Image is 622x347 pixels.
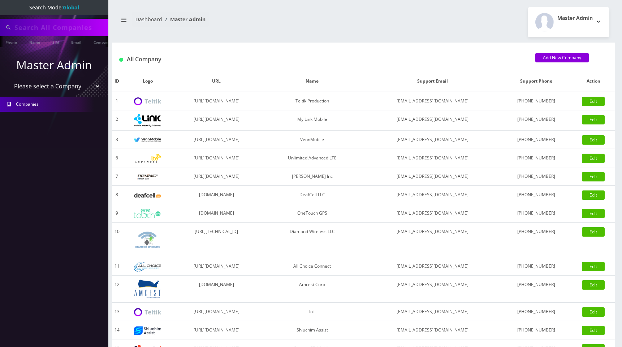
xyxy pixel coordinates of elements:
[500,167,572,186] td: [PHONE_NUMBER]
[134,154,161,163] img: Unlimited Advanced LTE
[528,7,609,37] button: Master Admin
[500,276,572,303] td: [PHONE_NUMBER]
[16,101,39,107] span: Companies
[582,209,605,218] a: Edit
[582,280,605,290] a: Edit
[260,110,365,131] td: My Link Mobile
[112,149,122,167] td: 6
[260,303,365,321] td: IoT
[173,223,260,257] td: [URL][TECHNICAL_ID]
[365,276,500,303] td: [EMAIL_ADDRESS][DOMAIN_NAME]
[173,257,260,276] td: [URL][DOMAIN_NAME]
[500,257,572,276] td: [PHONE_NUMBER]
[582,307,605,317] a: Edit
[260,131,365,149] td: VennMobile
[162,16,206,23] li: Master Admin
[582,262,605,271] a: Edit
[134,193,161,198] img: DeafCell LLC
[112,276,122,303] td: 12
[173,92,260,110] td: [URL][DOMAIN_NAME]
[582,172,605,181] a: Edit
[582,326,605,335] a: Edit
[260,92,365,110] td: Teltik Production
[365,204,500,223] td: [EMAIL_ADDRESS][DOMAIN_NAME]
[135,16,162,23] a: Dashboard
[582,190,605,200] a: Edit
[260,204,365,223] td: OneTouch GPS
[173,149,260,167] td: [URL][DOMAIN_NAME]
[112,321,122,339] td: 14
[173,186,260,204] td: [DOMAIN_NAME]
[535,53,589,62] a: Add New Company
[365,92,500,110] td: [EMAIL_ADDRESS][DOMAIN_NAME]
[134,326,161,335] img: Shluchim Assist
[122,71,173,92] th: Logo
[365,223,500,257] td: [EMAIL_ADDRESS][DOMAIN_NAME]
[500,186,572,204] td: [PHONE_NUMBER]
[500,204,572,223] td: [PHONE_NUMBER]
[500,71,572,92] th: Support Phone
[112,303,122,321] td: 13
[134,173,161,180] img: Rexing Inc
[582,154,605,163] a: Edit
[90,36,114,47] a: Company
[134,279,161,299] img: Amcest Corp
[500,321,572,339] td: [PHONE_NUMBER]
[49,36,62,47] a: SIM
[112,257,122,276] td: 11
[117,12,358,32] nav: breadcrumb
[173,321,260,339] td: [URL][DOMAIN_NAME]
[365,149,500,167] td: [EMAIL_ADDRESS][DOMAIN_NAME]
[112,71,122,92] th: ID
[260,257,365,276] td: All Choice Connect
[119,56,524,63] h1: All Company
[173,303,260,321] td: [URL][DOMAIN_NAME]
[112,110,122,131] td: 2
[14,21,107,34] input: Search All Companies
[173,167,260,186] td: [URL][DOMAIN_NAME]
[134,262,161,272] img: All Choice Connect
[260,186,365,204] td: DeafCell LLC
[582,115,605,124] a: Edit
[500,223,572,257] td: [PHONE_NUMBER]
[134,226,161,253] img: Diamond Wireless LLC
[173,131,260,149] td: [URL][DOMAIN_NAME]
[365,257,500,276] td: [EMAIL_ADDRESS][DOMAIN_NAME]
[365,110,500,131] td: [EMAIL_ADDRESS][DOMAIN_NAME]
[365,321,500,339] td: [EMAIL_ADDRESS][DOMAIN_NAME]
[134,114,161,127] img: My Link Mobile
[173,110,260,131] td: [URL][DOMAIN_NAME]
[173,276,260,303] td: [DOMAIN_NAME]
[63,4,79,11] strong: Global
[582,135,605,145] a: Edit
[365,167,500,186] td: [EMAIL_ADDRESS][DOMAIN_NAME]
[500,149,572,167] td: [PHONE_NUMBER]
[2,36,21,47] a: Phone
[260,321,365,339] td: Shluchim Assist
[500,110,572,131] td: [PHONE_NUMBER]
[365,71,500,92] th: Support Email
[500,131,572,149] td: [PHONE_NUMBER]
[173,71,260,92] th: URL
[119,58,123,62] img: All Company
[582,97,605,106] a: Edit
[500,303,572,321] td: [PHONE_NUMBER]
[500,92,572,110] td: [PHONE_NUMBER]
[112,131,122,149] td: 3
[572,71,615,92] th: Action
[29,4,79,11] span: Search Mode:
[260,71,365,92] th: Name
[260,149,365,167] td: Unlimited Advanced LTE
[365,303,500,321] td: [EMAIL_ADDRESS][DOMAIN_NAME]
[260,223,365,257] td: Diamond Wireless LLC
[260,167,365,186] td: [PERSON_NAME] Inc
[173,204,260,223] td: [DOMAIN_NAME]
[557,15,593,21] h2: Master Admin
[134,308,161,316] img: IoT
[134,97,161,106] img: Teltik Production
[365,131,500,149] td: [EMAIL_ADDRESS][DOMAIN_NAME]
[68,36,85,47] a: Email
[582,227,605,237] a: Edit
[112,204,122,223] td: 9
[260,276,365,303] td: Amcest Corp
